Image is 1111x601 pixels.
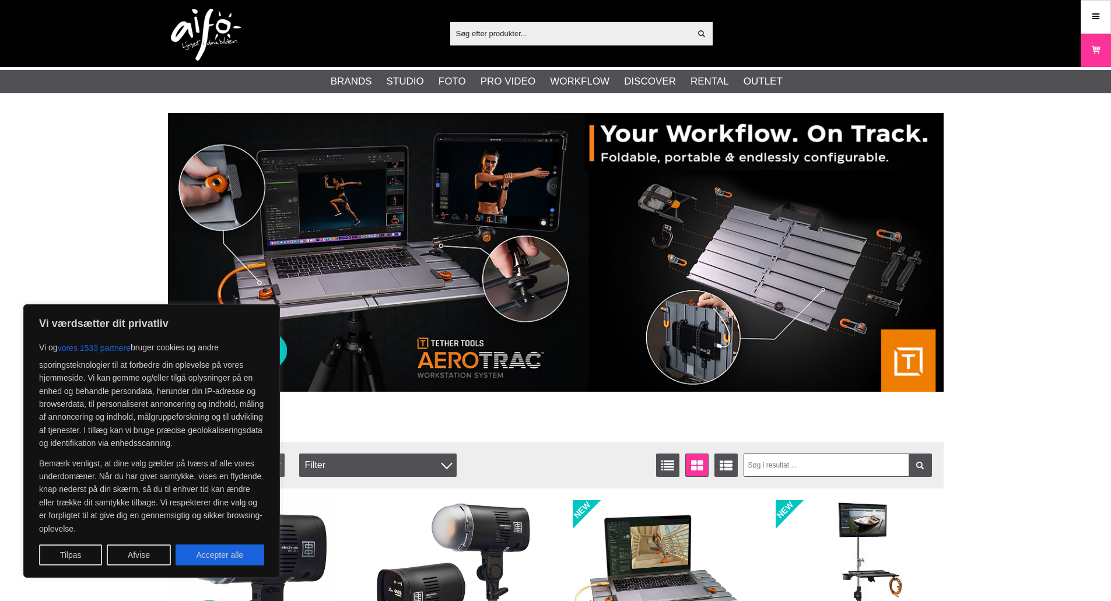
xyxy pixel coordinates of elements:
input: Søg efter produkter... [450,24,691,42]
a: Vis liste [656,454,679,477]
p: Vi og bruger cookies og andre sporingsteknologier til at forbedre din oplevelse på vores hjemmesi... [39,338,264,450]
a: Rental [691,74,729,89]
button: Accepter alle [176,544,264,565]
a: Filtrer [909,454,932,477]
button: Afvise [107,544,171,565]
button: vores 1533 partnere [58,338,131,359]
a: Udvid liste [714,454,738,477]
input: Søg i resultat ... [744,454,932,477]
div: Vi værdsætter dit privatliv [23,304,280,578]
a: Workflow [550,74,609,89]
a: Pro Video [481,74,535,89]
a: Discover [624,74,676,89]
div: Filter [299,454,457,477]
p: Bemærk venligst, at dine valg gælder på tværs af alle vores underdomæner. Når du har givet samtyk... [39,457,264,535]
p: Vi værdsætter dit privatliv [39,317,264,331]
a: Brands [331,74,372,89]
img: logo.png [171,9,241,61]
img: Annonce:007 banner-header-aerotrac-1390x500.jpg [168,113,944,392]
a: Foto [439,74,466,89]
a: Vinduevisning [685,454,709,477]
a: Studio [387,74,424,89]
a: Outlet [744,74,783,89]
button: Tilpas [39,544,102,565]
